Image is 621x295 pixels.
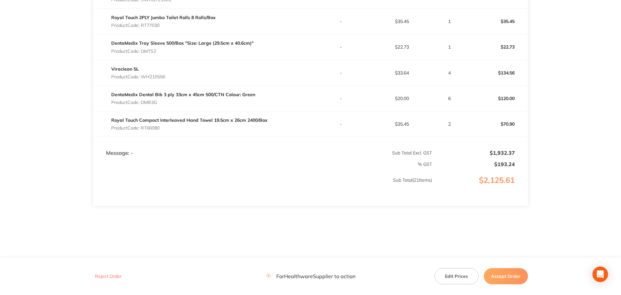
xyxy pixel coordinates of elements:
[467,14,528,29] p: $35.45
[435,268,479,284] button: Edit Prices
[592,267,608,282] div: Open Intercom Messenger
[311,44,371,50] p: -
[467,116,528,132] p: $70.90
[433,161,515,167] p: $193.24
[372,44,432,50] p: $22.73
[311,70,371,75] p: -
[111,100,255,105] p: Product Code: DMB3G
[311,96,371,101] p: -
[372,70,432,75] p: $33.64
[372,96,432,101] p: $20.00
[484,268,528,284] button: Accept Order
[433,96,467,101] p: 6
[93,177,432,196] p: Sub Total ( 21 Items)
[311,121,371,127] p: -
[111,15,216,20] a: Royal Touch 2PLY Jumbo Toilet Rolls 8 Rolls/Box
[372,121,432,127] p: $35.45
[433,150,515,156] p: $1,932.37
[433,70,467,75] p: 4
[111,49,254,54] p: Product Code: DMTS2
[93,162,432,167] p: % GST
[111,74,165,79] p: Product Code: WH210556
[433,44,467,50] p: 1
[433,19,467,24] p: 1
[372,19,432,24] p: $35.45
[433,121,467,127] p: 2
[111,92,255,97] a: DentaMedix Dental Bib 3 ply 33cm x 45cm 500/CTN Colour: Green
[433,176,528,198] p: $2,125.61
[93,273,124,279] button: Reject Order
[111,66,139,72] a: Viraclean 5L
[467,65,528,81] p: $134.56
[311,150,432,155] p: Sub Total Excl. GST
[111,125,268,130] p: Product Code: RT66080
[311,19,371,24] p: -
[467,39,528,55] p: $22.73
[266,273,355,279] p: For Healthware Supplier to action
[93,137,310,156] td: Message: -
[111,40,254,46] a: DentaMedix Tray Sleeve 500/Box "Size: Large (29.5cm x 40.6cm)"
[111,23,216,28] p: Product Code: RT77030
[467,91,528,106] p: $120.00
[111,117,268,123] a: Royal Touch Compact Interleaved Hand Towel 19.5cm x 26cm 2400/Box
